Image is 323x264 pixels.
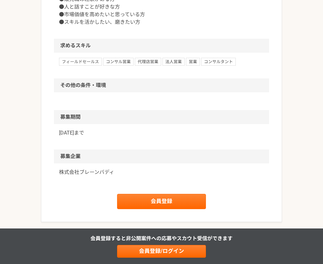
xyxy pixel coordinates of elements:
[162,58,185,65] span: 法人営業
[59,168,264,176] a: 株式会社ブレーンバディ
[54,110,269,124] h2: 募集期間
[103,58,134,65] span: コンサル営業
[54,149,269,163] h2: 募集企業
[201,58,236,65] span: コンサルタント
[135,58,161,65] span: 代理店営業
[117,245,206,258] a: 会員登録/ログイン
[59,58,102,65] span: フィールドセールス
[54,39,269,53] h2: 求めるスキル
[54,78,269,92] h2: その他の条件・環境
[59,129,264,137] p: [DATE]まで
[90,235,233,242] p: 会員登録すると非公開案件への応募やスカウト受信ができます
[186,58,200,65] span: 営業
[117,194,206,209] a: 会員登録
